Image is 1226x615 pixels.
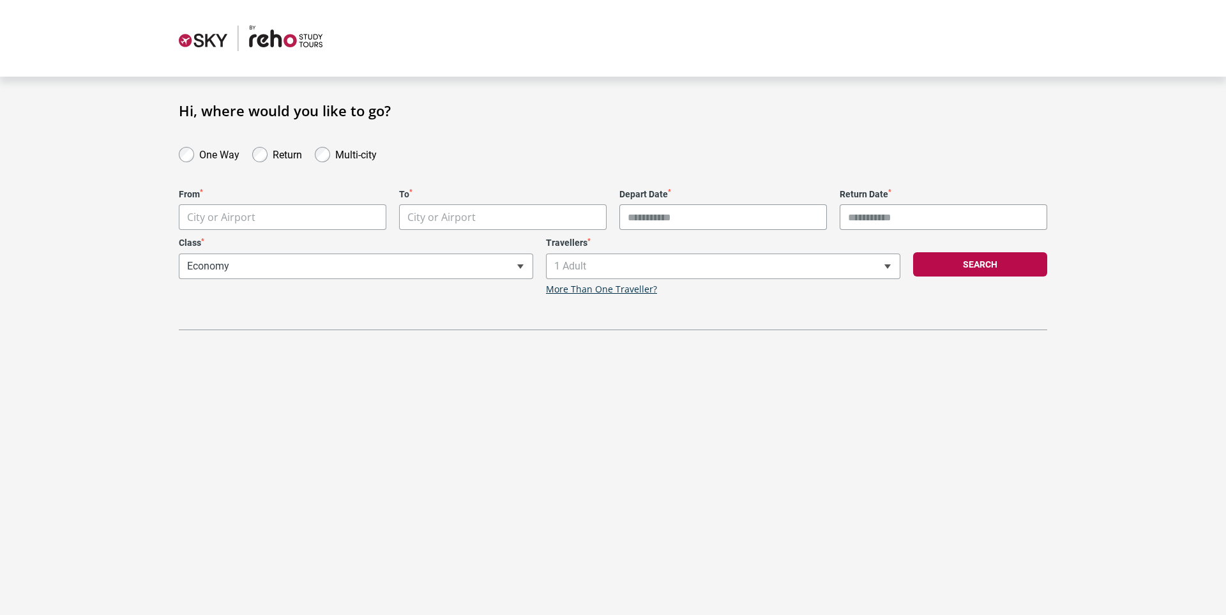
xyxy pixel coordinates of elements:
label: Multi-city [335,146,377,161]
label: To [399,189,607,200]
span: Economy [179,254,533,278]
span: 1 Adult [546,254,900,279]
label: Class [179,238,533,248]
label: Travellers [546,238,900,248]
span: City or Airport [187,210,255,224]
span: City or Airport [179,204,386,230]
span: City or Airport [399,204,607,230]
span: City or Airport [179,205,386,230]
span: 1 Adult [547,254,900,278]
span: City or Airport [400,205,606,230]
span: City or Airport [407,210,476,224]
label: Return [273,146,302,161]
a: More Than One Traveller? [546,284,657,295]
label: Return Date [840,189,1047,200]
span: Economy [179,254,533,279]
label: Depart Date [619,189,827,200]
label: One Way [199,146,239,161]
button: Search [913,252,1047,277]
h1: Hi, where would you like to go? [179,102,1047,119]
label: From [179,189,386,200]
